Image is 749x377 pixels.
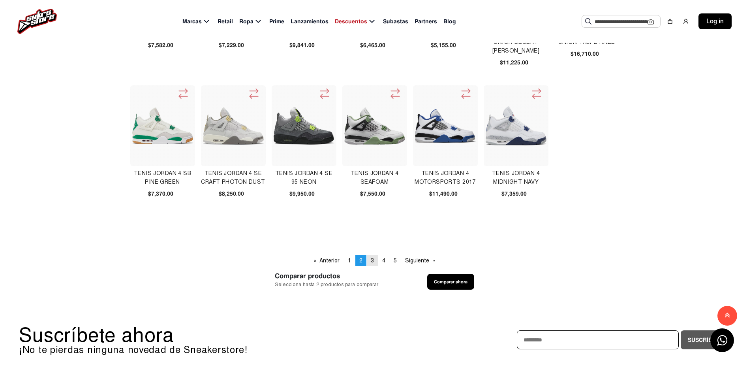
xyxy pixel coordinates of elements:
[275,281,378,288] span: Selecciona hasta 2 productos para comparar
[648,19,654,25] img: Cámara
[19,325,375,345] p: Suscríbete ahora
[571,50,599,58] span: $16,710.00
[360,41,385,49] span: $6,465.00
[219,41,244,49] span: $7,229.00
[484,169,548,187] h4: Tenis Jordan 4 Midnight Navy
[383,17,408,26] span: Subastas
[219,190,244,198] span: $8,250.00
[335,17,367,26] span: Descuentos
[19,345,375,354] p: ¡No te pierdas ninguna novedad de Sneakerstore!
[500,58,528,67] span: $11,225.00
[272,169,336,187] h4: Tenis Jordan 4 Se 95 Neon
[310,255,344,266] a: Anterior page
[429,190,458,198] span: $11,490.00
[132,107,193,145] img: Tenis Jordan 4 Sb Pine Green
[201,169,265,187] h4: Tenis Jordan 4 Se Craft Photon Dust
[683,18,689,25] img: user
[348,257,351,264] span: 1
[203,107,264,144] img: Tenis Jordan 4 Se Craft Photon Dust
[269,17,284,26] span: Prime
[342,169,407,187] h4: Tenis Jordan 4 Seafoam
[148,41,173,49] span: $7,582.00
[275,271,378,281] span: Comparar productos
[681,330,730,349] button: Suscríbete
[585,18,591,25] img: Buscar
[218,17,233,26] span: Retail
[431,41,456,49] span: $5,155.00
[130,169,195,187] h4: Tenis Jordan 4 Sb Pine Green
[486,106,546,145] img: Tenis Jordan 4 Midnight Navy
[394,257,397,264] span: 5
[371,257,374,264] span: 3
[667,18,673,25] img: shopping
[359,257,362,264] span: 2
[360,190,385,198] span: $7,550.00
[310,255,439,266] ul: Pagination
[289,41,315,49] span: $9,841.00
[148,190,173,198] span: $7,370.00
[17,9,57,34] img: logo
[415,17,437,26] span: Partners
[413,169,477,187] h4: Tenis Jordan 4 Motorsports 2017
[289,190,315,198] span: $9,950.00
[344,107,405,145] img: Tenis Jordan 4 Seafoam
[382,257,385,264] span: 4
[501,190,527,198] span: $7,359.00
[415,109,476,143] img: Tenis Jordan 4 Motorsports 2017
[239,17,253,26] span: Ropa
[291,17,329,26] span: Lanzamientos
[274,107,334,145] img: Tenis Jordan 4 Se 95 Neon
[443,17,456,26] span: Blog
[182,17,202,26] span: Marcas
[401,255,439,266] a: Siguiente page
[427,274,474,290] button: Comparar ahora
[706,17,724,26] span: Log in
